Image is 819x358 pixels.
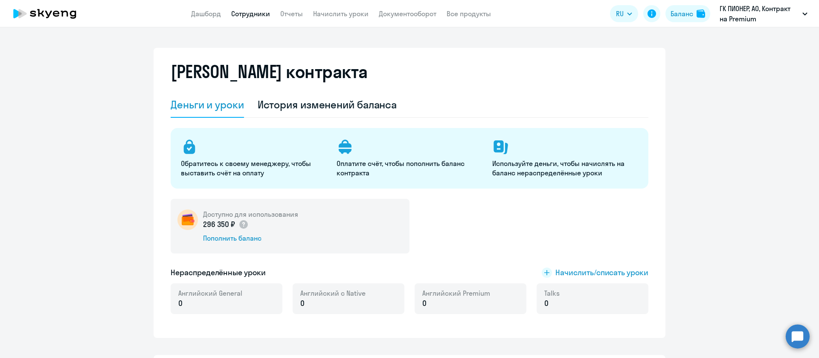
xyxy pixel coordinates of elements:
a: Начислить уроки [313,9,369,18]
p: Используйте деньги, чтобы начислять на баланс нераспределённые уроки [492,159,638,178]
div: Пополнить баланс [203,233,298,243]
button: Балансbalance [665,5,710,22]
img: wallet-circle.png [177,210,198,230]
div: Деньги и уроки [171,98,244,111]
p: Обратитесь к своему менеджеру, чтобы выставить счёт на оплату [181,159,326,178]
h5: Нераспределённые уроки [171,267,266,278]
span: Talks [544,288,560,298]
p: Оплатите счёт, чтобы пополнить баланс контракта [337,159,482,178]
a: Сотрудники [231,9,270,18]
span: Английский General [178,288,242,298]
h2: [PERSON_NAME] контракта [171,61,368,82]
span: Начислить/списать уроки [555,267,648,278]
span: 0 [300,298,305,309]
span: Английский Premium [422,288,490,298]
span: RU [616,9,624,19]
p: ГК ПИОНЕР, АО, Контракт на Premium [720,3,799,24]
button: ГК ПИОНЕР, АО, Контракт на Premium [715,3,812,24]
button: RU [610,5,638,22]
span: 0 [178,298,183,309]
a: Все продукты [447,9,491,18]
span: Английский с Native [300,288,366,298]
div: Баланс [671,9,693,19]
a: Документооборот [379,9,436,18]
h5: Доступно для использования [203,210,298,219]
img: balance [697,9,705,18]
a: Дашборд [191,9,221,18]
p: 296 350 ₽ [203,219,249,230]
a: Отчеты [280,9,303,18]
span: 0 [422,298,427,309]
div: История изменений баланса [258,98,397,111]
span: 0 [544,298,549,309]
